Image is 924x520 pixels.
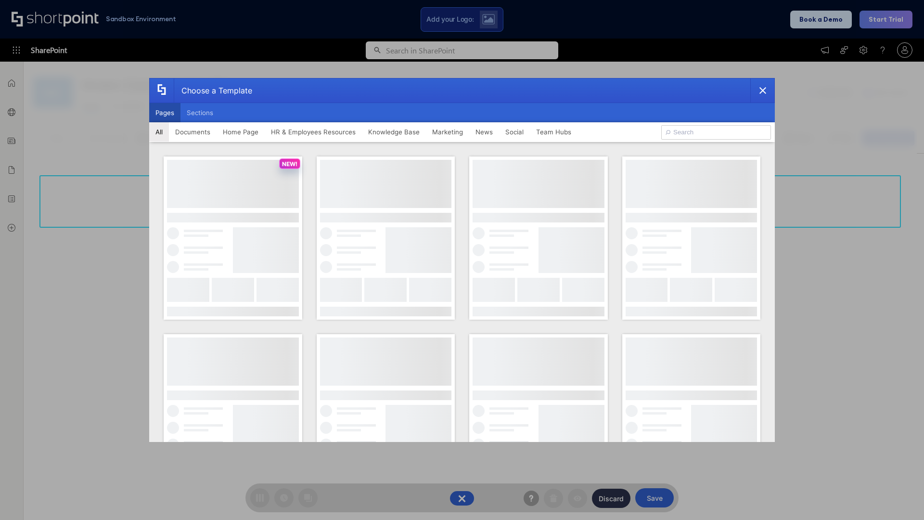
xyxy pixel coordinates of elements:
button: Knowledge Base [362,122,426,142]
div: Choose a Template [174,78,252,103]
button: Sections [180,103,219,122]
button: Pages [149,103,180,122]
button: Marketing [426,122,469,142]
button: Home Page [217,122,265,142]
input: Search [661,125,771,140]
button: HR & Employees Resources [265,122,362,142]
div: template selector [149,78,775,442]
button: All [149,122,169,142]
p: NEW! [282,160,297,168]
button: Team Hubs [530,122,577,142]
button: Social [499,122,530,142]
button: News [469,122,499,142]
button: Documents [169,122,217,142]
iframe: Chat Widget [876,474,924,520]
